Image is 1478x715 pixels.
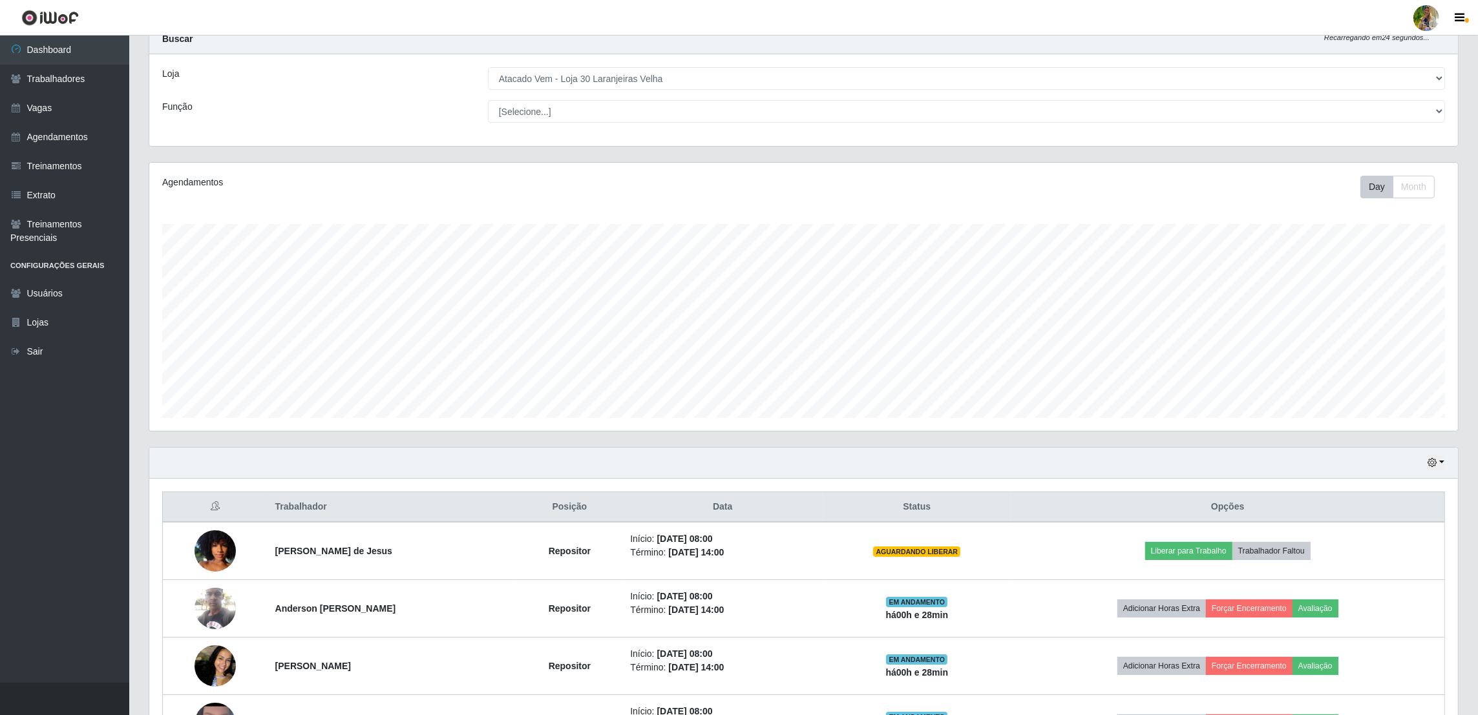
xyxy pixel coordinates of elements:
[1360,176,1393,198] button: Day
[162,176,686,189] div: Agendamentos
[668,662,724,672] time: [DATE] 14:00
[517,492,623,523] th: Posição
[668,605,724,615] time: [DATE] 14:00
[549,661,591,671] strong: Repositor
[549,546,591,556] strong: Repositor
[275,603,396,614] strong: Anderson [PERSON_NAME]
[823,492,1011,523] th: Status
[275,546,392,556] strong: [PERSON_NAME] de Jesus
[162,67,179,81] label: Loja
[668,547,724,557] time: [DATE] 14:00
[1360,176,1445,198] div: Toolbar with button groups
[630,647,815,661] li: Início:
[195,514,236,588] img: 1749065164355.jpeg
[886,610,949,620] strong: há 00 h e 28 min
[630,546,815,559] li: Término:
[1145,542,1232,560] button: Liberar para Trabalho
[622,492,823,523] th: Data
[657,534,712,544] time: [DATE] 08:00
[630,590,815,603] li: Início:
[1232,542,1311,560] button: Trabalhador Faltou
[1360,176,1435,198] div: First group
[886,654,947,665] span: EM ANDAMENTO
[1117,599,1206,617] button: Adicionar Horas Extra
[630,603,815,617] li: Término:
[549,603,591,614] strong: Repositor
[1393,176,1435,198] button: Month
[886,667,949,678] strong: há 00 h e 28 min
[1117,657,1206,675] button: Adicionar Horas Extra
[195,581,236,636] img: 1756170415861.jpeg
[1206,657,1293,675] button: Forçar Encerramento
[630,532,815,546] li: Início:
[1011,492,1444,523] th: Opções
[275,661,351,671] strong: [PERSON_NAME]
[657,591,712,601] time: [DATE] 08:00
[1324,34,1430,41] i: Recarregando em 24 segundos...
[630,661,815,674] li: Término:
[268,492,517,523] th: Trabalhador
[162,100,193,114] label: Função
[873,546,960,557] span: AGUARDANDO LIBERAR
[886,597,947,607] span: EM ANDAMENTO
[1293,657,1338,675] button: Avaliação
[657,648,712,659] time: [DATE] 08:00
[162,34,193,44] strong: Buscar
[195,621,236,711] img: 1757255677752.jpeg
[1206,599,1293,617] button: Forçar Encerramento
[1293,599,1338,617] button: Avaliação
[21,10,79,26] img: CoreUI Logo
